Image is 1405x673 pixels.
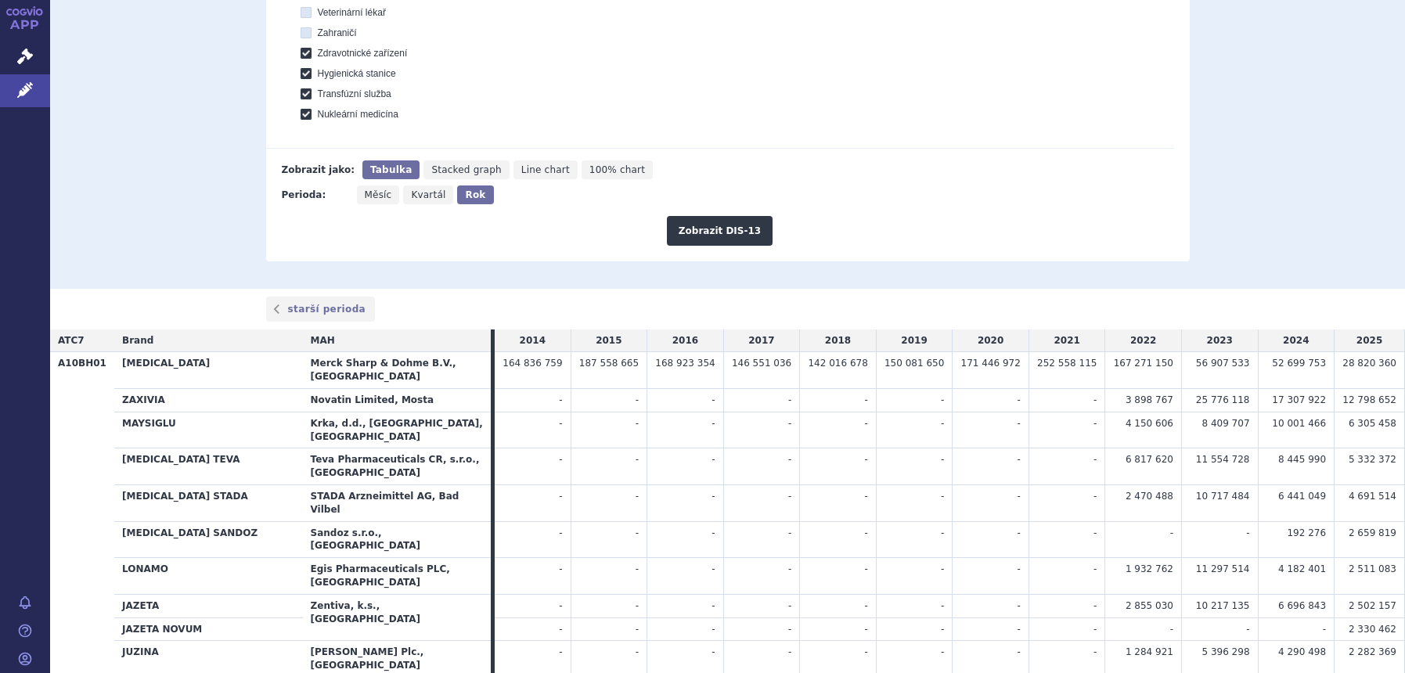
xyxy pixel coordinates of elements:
span: 2 511 083 [1349,563,1396,574]
span: - [1018,624,1021,635]
span: - [1018,454,1021,465]
td: 2023 [1181,329,1258,352]
th: Teva Pharmaceuticals CR, s.r.o., [GEOGRAPHIC_DATA] [303,448,492,485]
span: - [788,527,791,538]
span: 6 305 458 [1349,418,1396,429]
span: 12 798 652 [1342,394,1396,405]
span: 164 836 759 [503,358,562,369]
span: - [712,418,715,429]
span: - [941,563,944,574]
span: 187 558 665 [579,358,639,369]
th: Zentiva, k.s., [GEOGRAPHIC_DATA] [303,594,492,641]
th: LONAMO [114,558,303,595]
th: JAZETA [114,594,303,617]
span: 2 659 819 [1349,527,1396,538]
span: - [864,527,867,538]
th: Egis Pharmaceuticals PLC, [GEOGRAPHIC_DATA] [303,558,492,595]
span: - [1018,394,1021,405]
a: starší perioda [266,297,376,322]
span: 3 898 767 [1126,394,1173,405]
span: 142 016 678 [808,358,867,369]
span: 6 817 620 [1126,454,1173,465]
span: 56 907 533 [1196,358,1250,369]
span: - [636,454,639,465]
span: 5 332 372 [1349,454,1396,465]
span: - [1170,624,1173,635]
span: Měsíc [365,189,392,200]
span: - [712,394,715,405]
span: - [1170,527,1173,538]
span: ATC7 [58,335,85,346]
span: - [864,491,867,502]
td: 2021 [1029,329,1105,352]
span: 10 717 484 [1196,491,1250,502]
span: - [1018,563,1021,574]
td: 2014 [495,329,571,352]
span: - [559,646,562,657]
span: - [559,454,562,465]
span: 11 554 728 [1196,454,1250,465]
span: 6 696 843 [1278,600,1326,611]
span: - [1093,454,1097,465]
span: - [559,394,562,405]
div: Perioda: [282,185,349,204]
span: - [1093,624,1097,635]
td: 2018 [800,329,877,352]
span: 2 855 030 [1126,600,1173,611]
span: 2 282 369 [1349,646,1396,657]
span: Tabulka [370,164,412,175]
span: - [559,491,562,502]
span: 10 001 466 [1272,418,1326,429]
span: - [941,454,944,465]
th: [MEDICAL_DATA] TEVA [114,448,303,485]
span: 6 441 049 [1278,491,1326,502]
span: - [1246,527,1249,538]
span: - [864,418,867,429]
span: - [864,394,867,405]
td: 2020 [953,329,1029,352]
span: - [941,491,944,502]
span: - [712,624,715,635]
span: - [1093,418,1097,429]
span: - [864,624,867,635]
span: Kvartál [411,189,445,200]
span: Zdravotnické zařízení [318,48,408,59]
span: 25 776 118 [1196,394,1250,405]
span: 2 502 157 [1349,600,1396,611]
span: 252 558 115 [1037,358,1097,369]
span: - [712,646,715,657]
span: 168 923 354 [655,358,715,369]
span: - [636,527,639,538]
span: 17 307 922 [1272,394,1326,405]
span: - [636,624,639,635]
span: Veterinární lékař [318,7,386,18]
span: Line chart [521,164,570,175]
th: Krka, d.d., [GEOGRAPHIC_DATA], [GEOGRAPHIC_DATA] [303,412,492,448]
span: 4 182 401 [1278,563,1326,574]
span: Stacked graph [431,164,501,175]
span: - [712,600,715,611]
span: - [559,563,562,574]
span: Zahraničí [318,27,357,38]
span: 146 551 036 [732,358,791,369]
span: 8 445 990 [1278,454,1326,465]
th: [MEDICAL_DATA] SANDOZ [114,521,303,558]
span: - [712,454,715,465]
span: - [1018,527,1021,538]
span: 4 691 514 [1349,491,1396,502]
span: - [1323,624,1326,635]
span: - [1246,624,1249,635]
span: - [636,563,639,574]
span: 167 271 150 [1114,358,1173,369]
span: 1 284 921 [1126,646,1173,657]
button: Zobrazit DIS-13 [667,216,773,246]
span: - [941,394,944,405]
th: ZAXIVIA [114,389,303,412]
span: 192 276 [1287,527,1326,538]
span: - [636,600,639,611]
span: 171 446 972 [961,358,1021,369]
span: - [864,646,867,657]
span: Hygienická stanice [318,68,396,79]
span: - [636,418,639,429]
span: Nukleární medicína [318,109,398,120]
